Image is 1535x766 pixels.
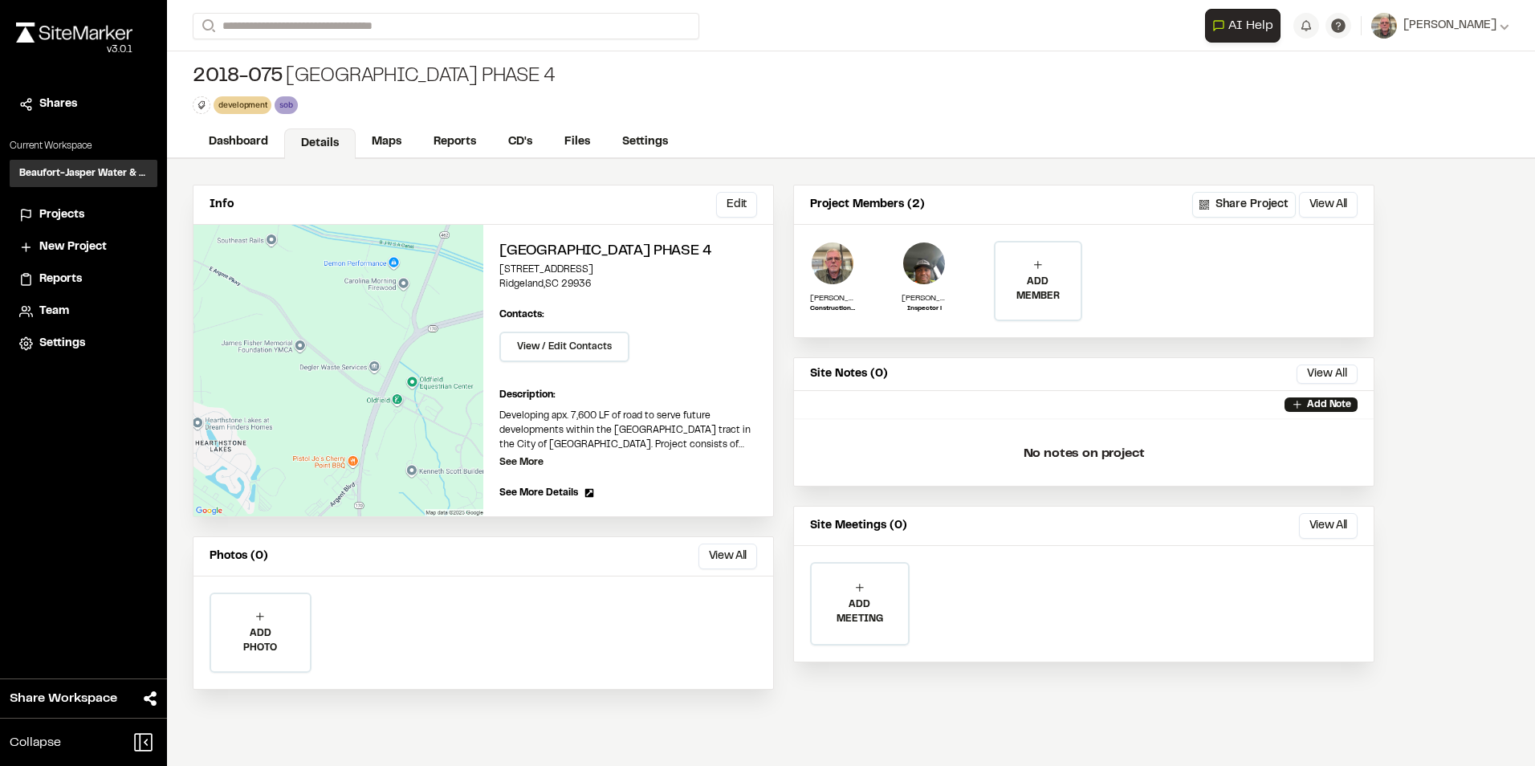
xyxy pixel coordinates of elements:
p: Ridgeland , SC 29936 [499,277,757,291]
div: Oh geez...please don't... [16,43,132,57]
span: AI Help [1228,16,1273,35]
span: 2018-075 [193,64,283,90]
p: ADD MEETING [812,597,908,626]
p: No notes on project [807,428,1361,479]
button: View All [698,544,757,569]
span: New Project [39,238,107,256]
p: Contacts: [499,308,544,322]
a: Settings [19,335,148,352]
div: sob [275,96,297,113]
a: Reports [19,271,148,288]
p: See More [499,455,544,470]
p: Site Notes (0) [810,365,888,383]
p: ADD MEMBER [996,275,1081,304]
img: User [1371,13,1397,39]
a: Shares [19,96,148,113]
span: Collapse [10,733,61,752]
h2: [GEOGRAPHIC_DATA] Phase 4 [499,241,757,263]
p: Current Workspace [10,139,157,153]
span: Projects [39,206,84,224]
img: rebrand.png [16,22,132,43]
h3: Beaufort-Jasper Water & Sewer Authority [19,166,148,181]
p: Info [210,196,234,214]
a: Dashboard [193,127,284,157]
button: Edit Tags [193,96,210,114]
button: [PERSON_NAME] [1371,13,1509,39]
div: [GEOGRAPHIC_DATA] Phase 4 [193,64,556,90]
span: Reports [39,271,82,288]
p: Add Note [1307,397,1351,412]
button: Share Project [1192,192,1296,218]
a: Reports [417,127,492,157]
span: Team [39,303,69,320]
span: See More Details [499,486,578,500]
div: development [214,96,271,113]
span: Shares [39,96,77,113]
a: Maps [356,127,417,157]
p: [STREET_ADDRESS] [499,263,757,277]
p: [PERSON_NAME]. [PERSON_NAME] [902,292,947,304]
p: Project Members (2) [810,196,925,214]
a: Details [284,128,356,159]
a: CD's [492,127,548,157]
button: View All [1299,192,1358,218]
button: View All [1299,513,1358,539]
div: Open AI Assistant [1205,9,1287,43]
p: [PERSON_NAME] [810,292,855,304]
a: Settings [606,127,684,157]
img: Maurice. T. Burries Sr. [902,241,947,286]
a: New Project [19,238,148,256]
a: Projects [19,206,148,224]
a: Team [19,303,148,320]
a: Files [548,127,606,157]
p: Site Meetings (0) [810,517,907,535]
span: Settings [39,335,85,352]
p: ADD PHOTO [211,626,310,655]
button: Open AI Assistant [1205,9,1281,43]
button: View All [1297,365,1358,384]
p: Inspector l [902,304,947,314]
span: Share Workspace [10,689,117,708]
span: [PERSON_NAME] [1403,17,1496,35]
button: Search [193,13,222,39]
button: View / Edit Contacts [499,332,629,362]
p: Photos (0) [210,548,268,565]
img: Chris McVey [810,241,855,286]
p: Developing apx. 7,600 LF of road to serve future developments within the [GEOGRAPHIC_DATA] tract ... [499,409,757,452]
button: Edit [716,192,757,218]
p: Construction Supervisor [810,304,855,314]
p: Description: [499,388,757,402]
